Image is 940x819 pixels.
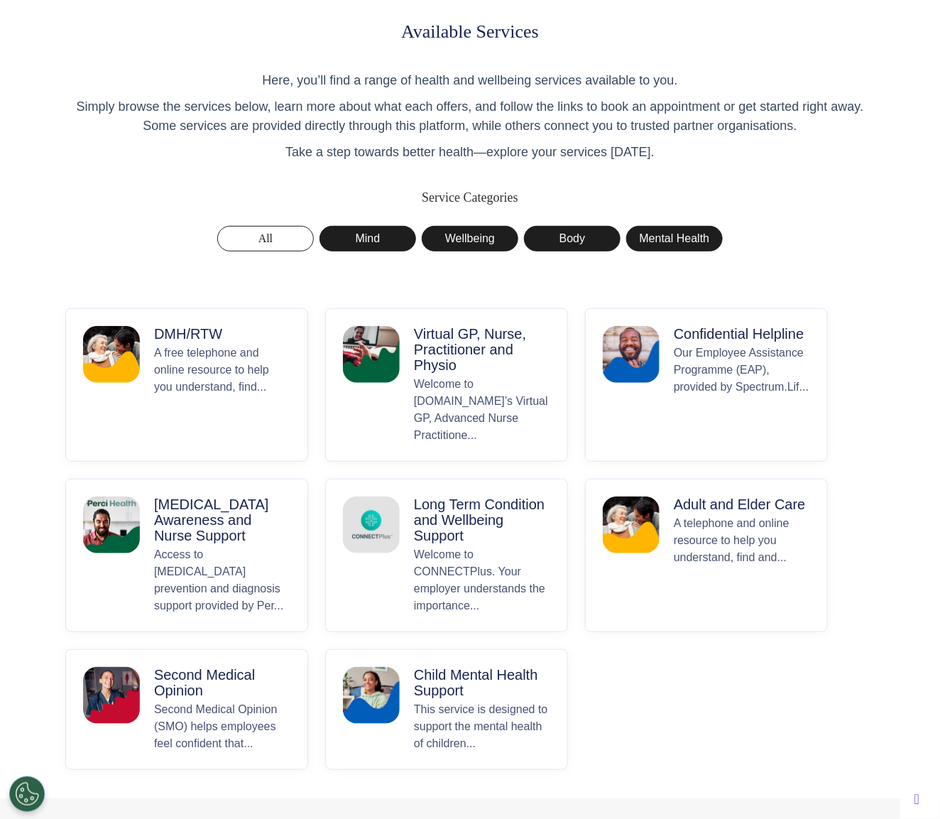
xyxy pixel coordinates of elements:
[154,701,290,752] p: Second Medical Opinion (SMO) helps employees feel confident that...
[154,667,290,698] p: Second Medical Opinion
[65,143,875,162] p: Take a step towards better health—explore your services [DATE].
[414,546,550,614] p: Welcome to CONNECTPlus. Your employer understands the importance...
[217,226,314,251] button: All
[83,326,140,383] img: DMH/RTW
[585,479,828,632] button: Adult and Elder CareAdult and Elder CareA telephone and online resource to help you understand, f...
[674,345,810,444] p: Our Employee Assistance Programme (EAP), provided by Spectrum.Lif...
[154,326,290,342] p: DMH/RTW
[65,308,308,462] button: DMH/RTWDMH/RTWA free telephone and online resource to help you understand, find...
[65,21,875,43] h1: Available Services
[83,667,140,724] img: Second Medical Opinion
[325,649,568,770] button: Child Mental Health SupportChild Mental Health SupportThis service is designed to support the men...
[414,326,550,373] p: Virtual GP, Nurse, Practitioner and Physio
[154,497,290,543] p: [MEDICAL_DATA] Awareness and Nurse Support
[626,226,723,251] button: Mental Health
[319,226,416,251] button: Mind
[83,497,140,553] img: Cancer Awareness and Nurse Support
[524,226,621,251] button: Body
[9,776,45,812] button: Open Preferences
[65,97,875,136] p: Simply browse the services below, learn more about what each offers, and follow the links to book...
[414,376,550,444] p: Welcome to [DOMAIN_NAME]’s Virtual GP, Advanced Nurse Practitione...
[343,497,400,553] img: Long Term Condition and Wellbeing Support
[154,546,290,614] p: Access to [MEDICAL_DATA] prevention and diagnosis support provided by Per...
[65,649,308,770] button: Second Medical OpinionSecond Medical OpinionSecond Medical Opinion (SMO) helps employees feel con...
[674,515,810,614] p: A telephone and online resource to help you understand, find and...
[603,326,660,383] img: Confidential Helpline
[674,326,810,342] p: Confidential Helpline
[414,701,550,752] p: This service is designed to support the mental health of children...
[414,497,550,543] p: Long Term Condition and Wellbeing Support
[422,226,518,251] button: Wellbeing
[65,479,308,632] button: Cancer Awareness and Nurse Support[MEDICAL_DATA] Awareness and Nurse SupportAccess to [MEDICAL_DA...
[585,308,828,462] button: Confidential HelplineConfidential HelplineOur Employee Assistance Programme (EAP), provided by Sp...
[65,71,875,90] p: Here, you’ll find a range of health and wellbeing services available to you.
[343,667,400,724] img: Child Mental Health Support
[603,497,660,553] img: Adult and Elder Care
[65,190,875,206] h2: Service Categories
[325,479,568,632] button: Long Term Condition and Wellbeing SupportLong Term Condition and Wellbeing SupportWelcome to CONN...
[325,308,568,462] button: Virtual GP, Nurse, Practitioner and PhysioVirtual GP, Nurse, Practitioner and PhysioWelcome to [D...
[414,667,550,698] p: Child Mental Health Support
[154,345,290,444] p: A free telephone and online resource to help you understand, find...
[343,326,400,383] img: Virtual GP, Nurse, Practitioner and Physio
[674,497,810,512] p: Adult and Elder Care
